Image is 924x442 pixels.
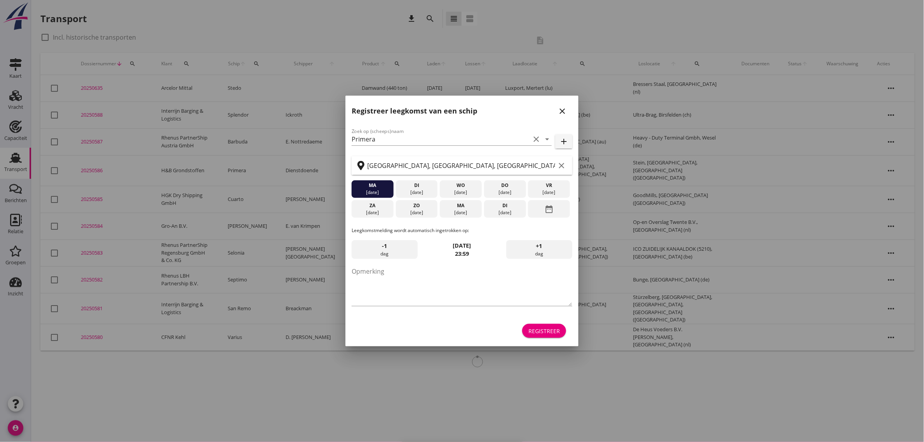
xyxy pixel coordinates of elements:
[354,209,392,216] div: [DATE]
[442,209,480,216] div: [DATE]
[442,189,480,196] div: [DATE]
[486,189,524,196] div: [DATE]
[354,189,392,196] div: [DATE]
[558,107,567,116] i: close
[367,159,555,172] input: Zoek op terminal of plaats
[486,209,524,216] div: [DATE]
[530,182,568,189] div: vr
[352,106,477,116] h2: Registreer leegkomst van een schip
[544,202,554,216] i: date_range
[530,189,568,196] div: [DATE]
[442,202,480,209] div: ma
[352,240,418,259] div: dag
[528,327,560,335] div: Registreer
[536,242,542,250] span: +1
[559,137,568,146] i: add
[557,161,566,170] i: clear
[397,209,436,216] div: [DATE]
[453,242,471,249] strong: [DATE]
[354,182,392,189] div: ma
[506,240,572,259] div: dag
[486,182,524,189] div: do
[486,202,524,209] div: di
[352,227,572,234] p: Leegkomstmelding wordt automatisch ingetrokken op:
[397,202,436,209] div: zo
[352,133,530,145] input: Zoek op (scheeps)naam
[455,250,469,257] strong: 23:59
[397,189,436,196] div: [DATE]
[397,182,436,189] div: di
[354,202,392,209] div: za
[352,265,572,306] textarea: Opmerking
[542,135,552,144] i: arrow_drop_down
[522,324,566,338] button: Registreer
[382,242,387,250] span: -1
[442,182,480,189] div: wo
[532,135,541,144] i: clear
